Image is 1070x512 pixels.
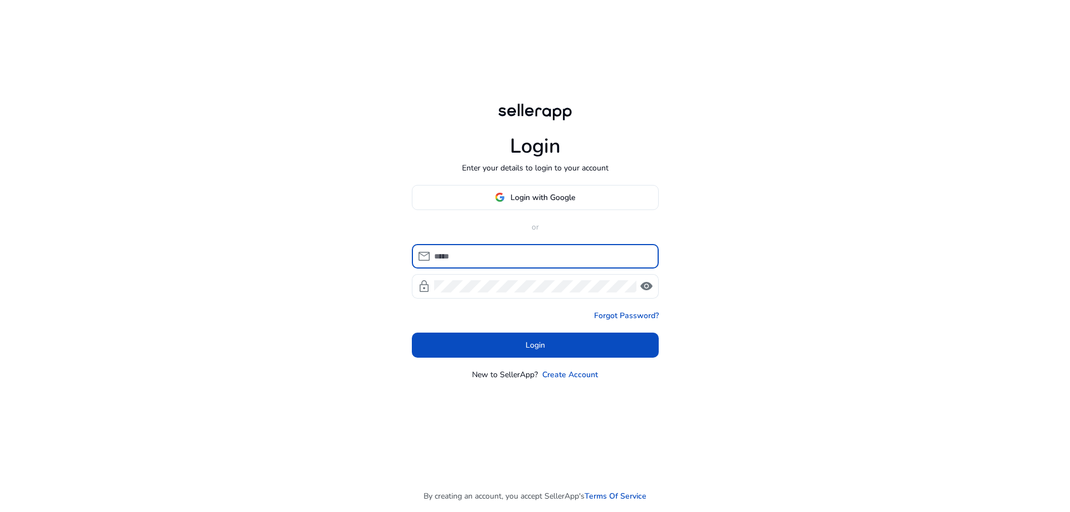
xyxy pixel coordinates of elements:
button: Login with Google [412,185,659,210]
p: Enter your details to login to your account [462,162,609,174]
a: Create Account [542,369,598,381]
span: mail [417,250,431,263]
span: Login [526,339,545,351]
h1: Login [510,134,561,158]
p: or [412,221,659,233]
a: Forgot Password? [594,310,659,321]
button: Login [412,333,659,358]
p: New to SellerApp? [472,369,538,381]
img: google-logo.svg [495,192,505,202]
span: visibility [640,280,653,293]
a: Terms Of Service [585,490,646,502]
span: lock [417,280,431,293]
span: Login with Google [510,192,575,203]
